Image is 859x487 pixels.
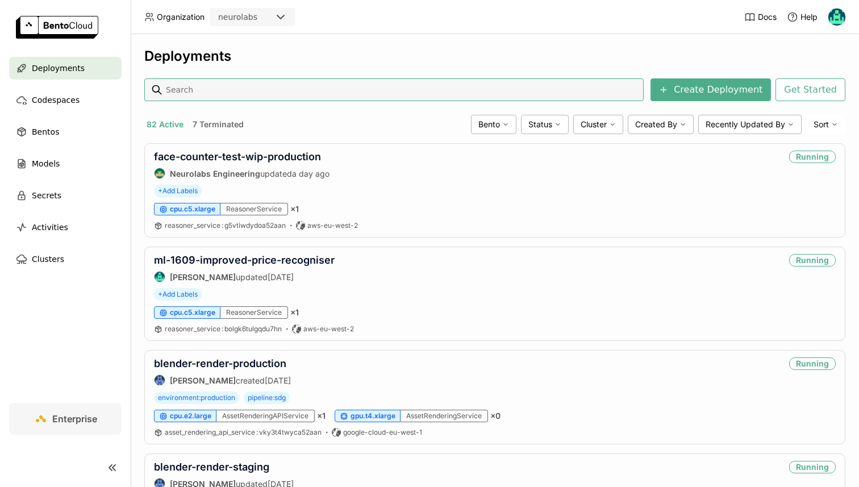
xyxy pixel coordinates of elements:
strong: [PERSON_NAME] [170,272,236,282]
span: Organization [157,12,205,22]
a: Enterprise [9,403,122,435]
span: Secrets [32,189,61,202]
a: reasoner_service:g5vtiwdydoa52aan [165,221,286,230]
button: Create Deployment [650,78,771,101]
a: Clusters [9,248,122,270]
div: Recently Updated By [698,115,802,134]
div: updated [154,271,335,282]
span: [DATE] [265,376,291,385]
span: google-cloud-eu-west-1 [343,428,422,437]
div: Deployments [144,48,845,65]
span: × 0 [490,411,501,421]
input: Selected neurolabs. [258,12,260,23]
div: Status [521,115,569,134]
span: +Add Labels [154,288,202,301]
span: aws-eu-west-2 [307,221,358,230]
div: created [154,374,291,386]
a: face-counter-test-wip-production [154,151,321,163]
span: Activities [32,220,68,234]
a: Activities [9,216,122,239]
a: Docs [744,11,777,23]
div: Cluster [573,115,623,134]
span: : [222,221,223,230]
div: Help [787,11,818,23]
div: Running [789,461,836,473]
span: × 1 [290,204,299,214]
input: Search [165,81,639,99]
span: Models [32,157,60,170]
span: [DATE] [268,272,294,282]
span: asset_rendering_api_service vky3t4twyca52aan [165,428,322,436]
span: Cluster [581,119,607,130]
span: environment:production [154,392,239,404]
span: cpu.e2.large [170,411,211,421]
span: cpu.c5.xlarge [170,308,215,317]
a: Bentos [9,120,122,143]
img: Calin Cojocaru [828,9,845,26]
span: gpu.t4.xlarge [351,411,395,421]
span: × 1 [290,307,299,318]
a: ml-1609-improved-price-recogniser [154,254,335,266]
img: Neurolabs Engineering [155,168,165,178]
img: Paul Pop [155,375,165,385]
a: Codespaces [9,89,122,111]
span: Help [800,12,818,22]
span: Bento [478,119,500,130]
div: ReasonerService [220,306,288,319]
a: blender-render-production [154,357,286,369]
span: Docs [758,12,777,22]
div: Sort [806,115,845,134]
span: Deployments [32,61,85,75]
span: Created By [635,119,677,130]
div: Running [789,254,836,267]
span: Bentos [32,125,59,139]
div: ReasonerService [220,203,288,215]
span: reasoner_service bolgk6tulgqdu7hn [165,324,282,333]
a: reasoner_service:bolgk6tulgqdu7hn [165,324,282,334]
button: 82 Active [144,117,186,132]
span: Sort [814,119,829,130]
div: AssetRenderingService [401,410,488,422]
span: Recently Updated By [706,119,785,130]
span: Clusters [32,252,64,266]
a: Secrets [9,184,122,207]
span: × 1 [317,411,326,421]
div: Running [789,357,836,370]
div: AssetRenderingAPIService [216,410,315,422]
a: Deployments [9,57,122,80]
a: asset_rendering_api_service:vky3t4twyca52aan [165,428,322,437]
span: reasoner_service g5vtiwdydoa52aan [165,221,286,230]
span: cpu.c5.xlarge [170,205,215,214]
span: : [256,428,258,436]
span: aws-eu-west-2 [303,324,354,334]
div: Running [789,151,836,163]
div: updated [154,168,330,179]
span: Enterprise [52,413,97,424]
span: Codespaces [32,93,80,107]
button: Get Started [775,78,845,101]
div: Bento [471,115,516,134]
button: 7 Terminated [190,117,246,132]
div: neurolabs [218,11,257,23]
strong: Neurolabs Engineering [170,169,260,178]
a: blender-render-staging [154,461,269,473]
span: a day ago [292,169,330,178]
span: Status [528,119,552,130]
strong: [PERSON_NAME] [170,376,236,385]
div: Created By [628,115,694,134]
a: Models [9,152,122,175]
img: logo [16,16,98,39]
span: pipeline:sdg [244,392,290,404]
span: +Add Labels [154,185,202,197]
img: Calin Cojocaru [155,272,165,282]
span: : [222,324,223,333]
